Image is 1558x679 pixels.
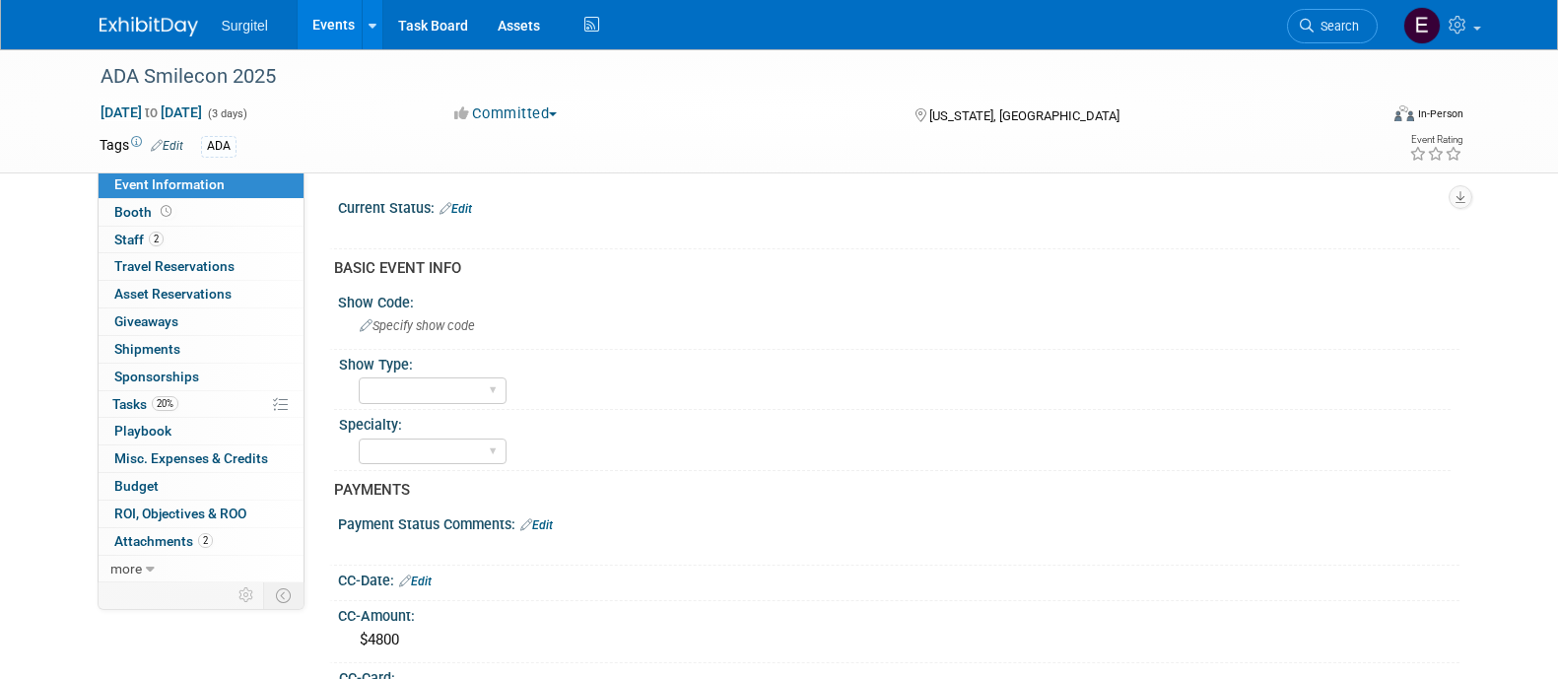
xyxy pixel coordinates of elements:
span: Booth [114,204,175,220]
span: 20% [152,396,178,411]
a: Giveaways [99,308,304,335]
a: Shipments [99,336,304,363]
div: ADA [201,136,237,157]
span: Giveaways [114,313,178,329]
a: Search [1287,9,1378,43]
a: ROI, Objectives & ROO [99,501,304,527]
a: Event Information [99,171,304,198]
a: Sponsorships [99,364,304,390]
span: [DATE] [DATE] [100,103,203,121]
td: Tags [100,135,183,158]
div: ADA Smilecon 2025 [94,59,1348,95]
span: Asset Reservations [114,286,232,302]
span: Surgitel [222,18,268,34]
a: Booth [99,199,304,226]
a: Tasks20% [99,391,304,418]
img: ExhibitDay [100,17,198,36]
a: Playbook [99,418,304,444]
div: Show Type: [339,350,1451,374]
span: [US_STATE], [GEOGRAPHIC_DATA] [929,108,1119,123]
a: Attachments2 [99,528,304,555]
img: Event Coordinator [1403,7,1441,44]
a: Travel Reservations [99,253,304,280]
a: Edit [520,518,553,532]
a: Budget [99,473,304,500]
div: In-Person [1417,106,1463,121]
div: CC-Amount: [338,601,1459,626]
div: CC-Date: [338,566,1459,591]
div: Show Code: [338,288,1459,312]
td: Personalize Event Tab Strip [230,582,264,608]
a: Edit [440,202,472,216]
span: Playbook [114,423,171,439]
a: Edit [151,139,183,153]
img: Format-Inperson.png [1394,105,1414,121]
a: more [99,556,304,582]
div: Specialty: [339,410,1451,435]
span: Attachments [114,533,213,549]
span: more [110,561,142,577]
a: Asset Reservations [99,281,304,307]
span: (3 days) [206,107,247,120]
div: $4800 [353,625,1445,655]
span: ROI, Objectives & ROO [114,506,246,521]
div: BASIC EVENT INFO [334,258,1445,279]
span: 2 [149,232,164,246]
button: Committed [447,103,565,124]
a: Staff2 [99,227,304,253]
div: Event Rating [1409,135,1462,145]
span: Search [1314,19,1359,34]
div: Payment Status Comments: [338,509,1459,535]
a: Edit [399,575,432,588]
a: Misc. Expenses & Credits [99,445,304,472]
span: Tasks [112,396,178,412]
span: Misc. Expenses & Credits [114,450,268,466]
span: Travel Reservations [114,258,235,274]
span: Booth not reserved yet [157,204,175,219]
span: Event Information [114,176,225,192]
span: Budget [114,478,159,494]
div: PAYMENTS [334,480,1445,501]
span: to [142,104,161,120]
div: Current Status: [338,193,1459,219]
span: Sponsorships [114,369,199,384]
span: 2 [198,533,213,548]
span: Staff [114,232,164,247]
div: Event Format [1261,102,1464,132]
span: Specify show code [360,318,475,333]
td: Toggle Event Tabs [263,582,304,608]
span: Shipments [114,341,180,357]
